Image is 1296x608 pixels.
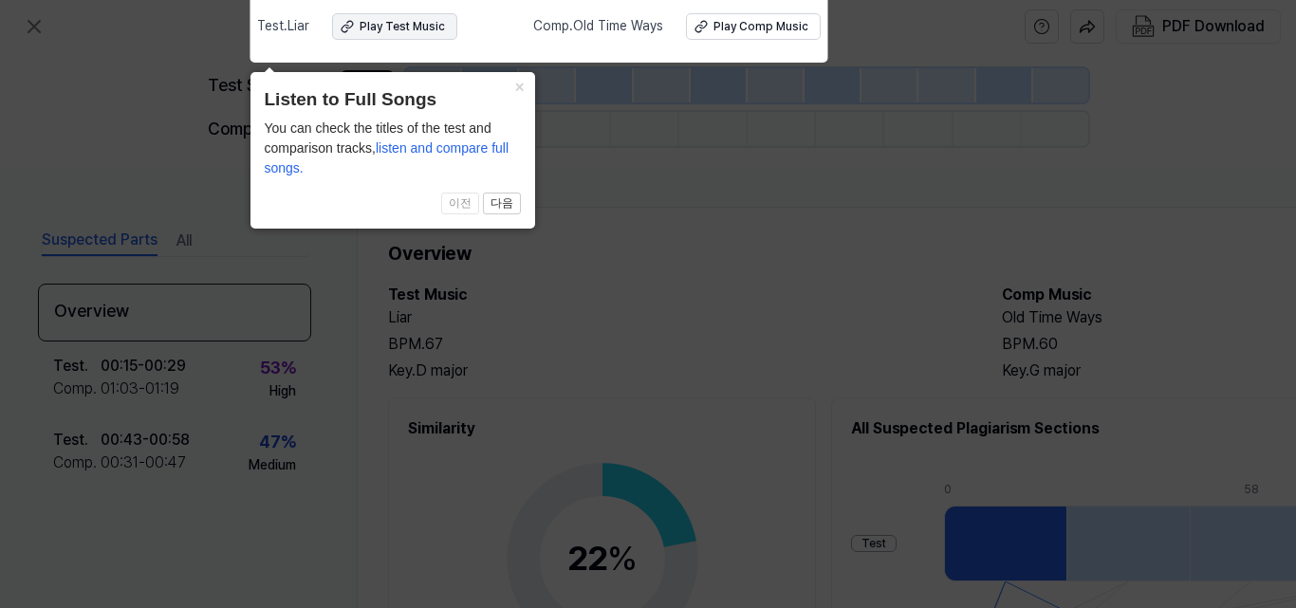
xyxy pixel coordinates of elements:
button: Play Comp Music [686,13,821,40]
button: Close [505,72,535,99]
div: Play Comp Music [713,19,808,35]
span: Comp . Old Time Ways [533,17,663,36]
div: Play Test Music [360,19,445,35]
button: 다음 [483,193,521,215]
span: listen and compare full songs. [265,140,509,175]
span: Test . Liar [257,17,309,36]
button: Play Test Music [332,13,457,40]
header: Listen to Full Songs [265,86,521,114]
div: You can check the titles of the test and comparison tracks, [265,119,521,178]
